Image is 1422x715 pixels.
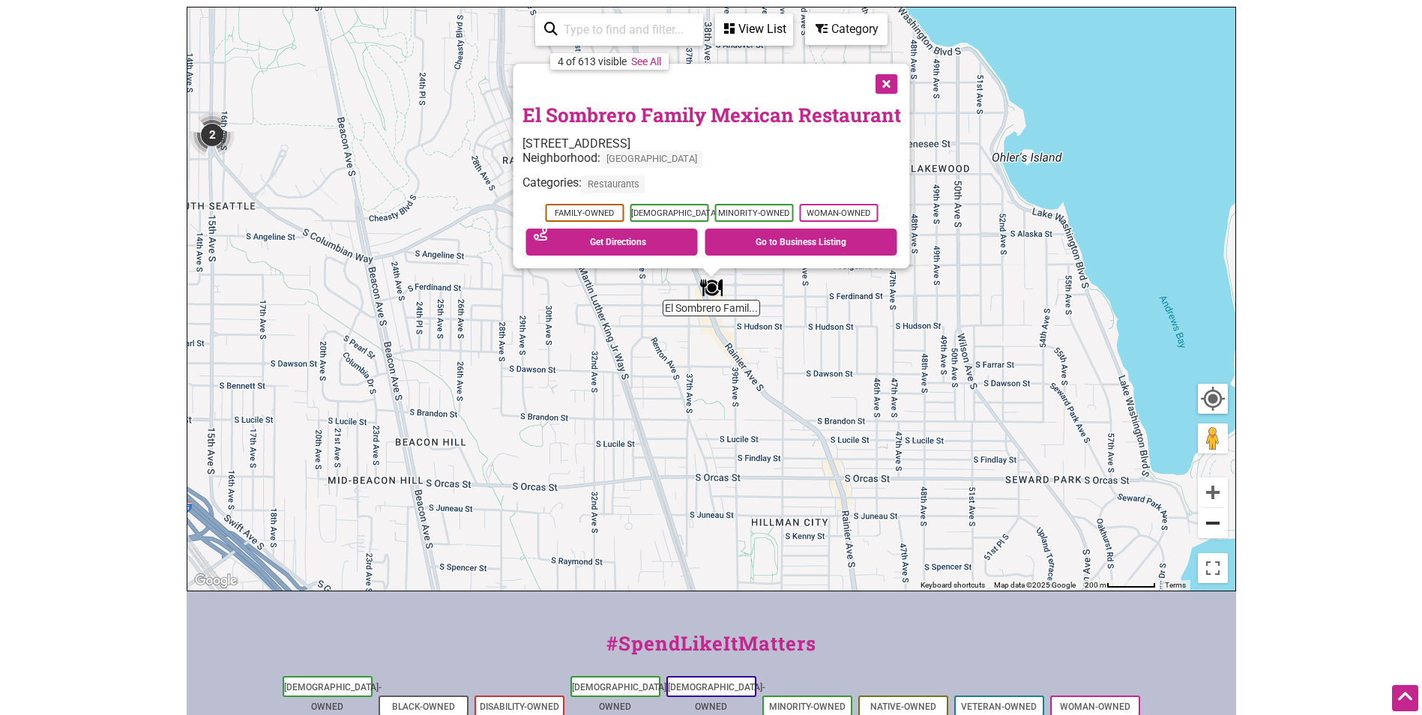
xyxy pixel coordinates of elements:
div: Neighborhood: [522,151,900,175]
span: [GEOGRAPHIC_DATA] [600,151,702,168]
div: Scroll Back to Top [1392,685,1418,711]
span: Restaurants [581,176,645,193]
a: Woman-Owned [1060,702,1130,712]
a: Open this area in Google Maps (opens a new window) [191,571,241,591]
button: Drag Pegman onto the map to open Street View [1198,423,1228,453]
a: Terms [1165,581,1186,589]
button: Toggle fullscreen view [1197,553,1228,584]
div: [STREET_ADDRESS] [522,136,900,151]
div: Categories: [522,176,900,201]
div: See a list of the visible businesses [715,13,793,46]
button: Your Location [1198,384,1228,414]
a: Disability-Owned [480,702,559,712]
a: [DEMOGRAPHIC_DATA]-Owned [668,682,765,712]
span: Minority-Owned [714,204,793,222]
a: Get Directions [525,229,697,256]
a: See All [631,55,661,67]
div: El Sombrero Family Mexican Restaurant [694,271,729,305]
span: Map data ©2025 Google [994,581,1076,589]
button: Keyboard shortcuts [921,580,985,591]
div: 4 of 613 visible [558,55,627,67]
span: 200 m [1085,581,1106,589]
button: Zoom in [1198,477,1228,507]
div: Filter by category [805,13,888,45]
div: #SpendLikeItMatters [187,629,1236,673]
a: [DEMOGRAPHIC_DATA]-Owned [572,682,669,712]
button: Map Scale: 200 m per 62 pixels [1080,580,1160,591]
span: Woman-Owned [799,204,878,222]
a: Veteran-Owned [961,702,1037,712]
div: View List [717,15,792,43]
div: Category [807,15,886,43]
span: [DEMOGRAPHIC_DATA]-Owned [630,204,708,222]
a: El Sombrero Family Mexican Restaurant [522,102,900,127]
a: Black-Owned [392,702,455,712]
button: Zoom out [1198,508,1228,538]
input: Type to find and filter... [558,15,694,44]
a: Go to Business Listing [705,229,897,256]
span: Family-Owned [545,204,624,222]
a: Native-Owned [870,702,936,712]
button: Close [866,64,903,101]
a: Minority-Owned [769,702,846,712]
a: [DEMOGRAPHIC_DATA]-Owned [284,682,382,712]
div: 2 [184,106,241,163]
div: Type to search and filter [535,13,703,46]
img: Google [191,571,241,591]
